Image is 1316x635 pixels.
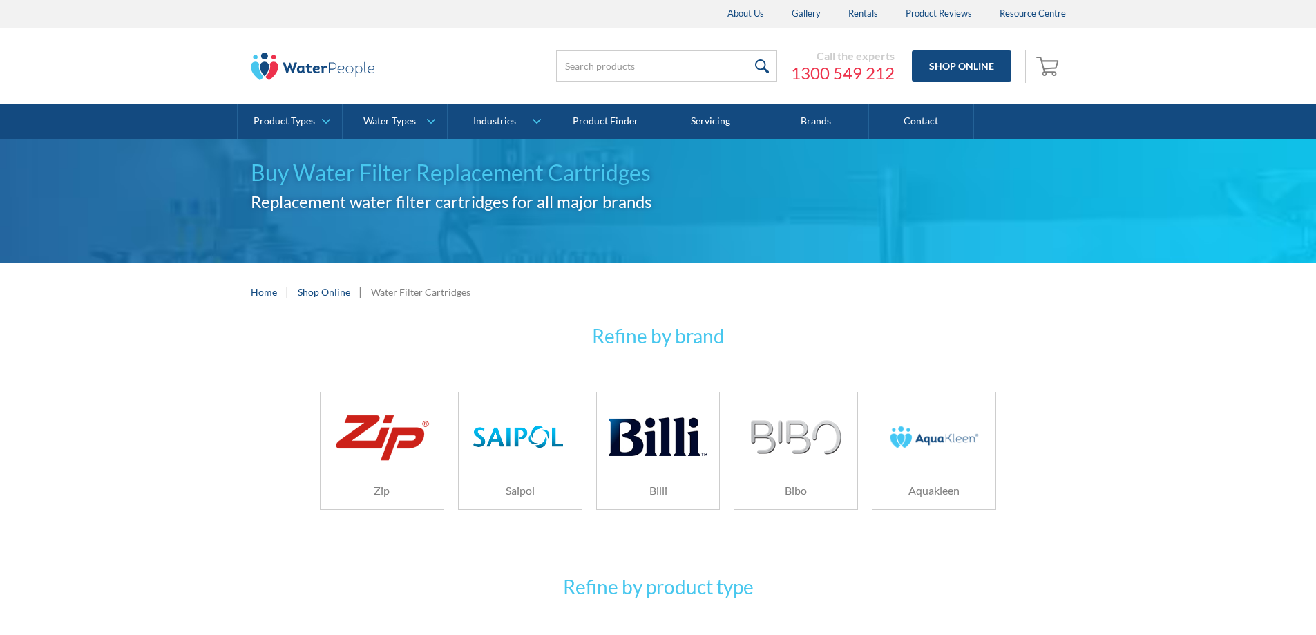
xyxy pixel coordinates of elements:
img: Billi [609,404,707,470]
a: Servicing [658,104,763,139]
a: Water Types [343,104,447,139]
a: ZipZip [320,392,444,510]
div: Industries [473,115,516,127]
img: Aquakleen [885,404,983,470]
a: Shop Online [912,50,1011,82]
a: Brands [763,104,868,139]
h2: Replacement water filter cartridges for all major brands [251,189,1066,214]
div: Product Types [254,115,315,127]
div: Water Filter Cartridges [371,285,470,299]
a: Open cart [1033,50,1066,83]
a: SaipolSaipol [458,392,582,510]
a: Industries [448,104,552,139]
a: 1300 549 212 [791,63,895,84]
h6: Zip [321,482,444,499]
a: Product Finder [553,104,658,139]
div: Water Types [363,115,416,127]
a: BiboBibo [734,392,858,510]
a: Home [251,285,277,299]
a: AquakleenAquakleen [872,392,996,510]
h3: Refine by brand [251,321,1066,350]
img: Zip [333,408,431,466]
a: Product Types [238,104,342,139]
img: shopping cart [1036,55,1062,77]
div: | [357,283,364,300]
img: The Water People [251,53,375,80]
img: Saipol [470,422,569,451]
h6: Saipol [459,482,582,499]
h6: Billi [597,482,720,499]
h3: Refine by product type [251,572,1066,601]
h1: Buy Water Filter Replacement Cartridges [251,156,1066,189]
a: Contact [869,104,974,139]
a: BilliBilli [596,392,721,510]
h6: Aquakleen [872,482,995,499]
h6: Bibo [734,482,857,499]
img: Bibo [750,420,842,455]
div: | [284,283,291,300]
iframe: podium webchat widget bubble [1178,566,1316,635]
div: Call the experts [791,49,895,63]
input: Search products [556,50,777,82]
a: Shop Online [298,285,350,299]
